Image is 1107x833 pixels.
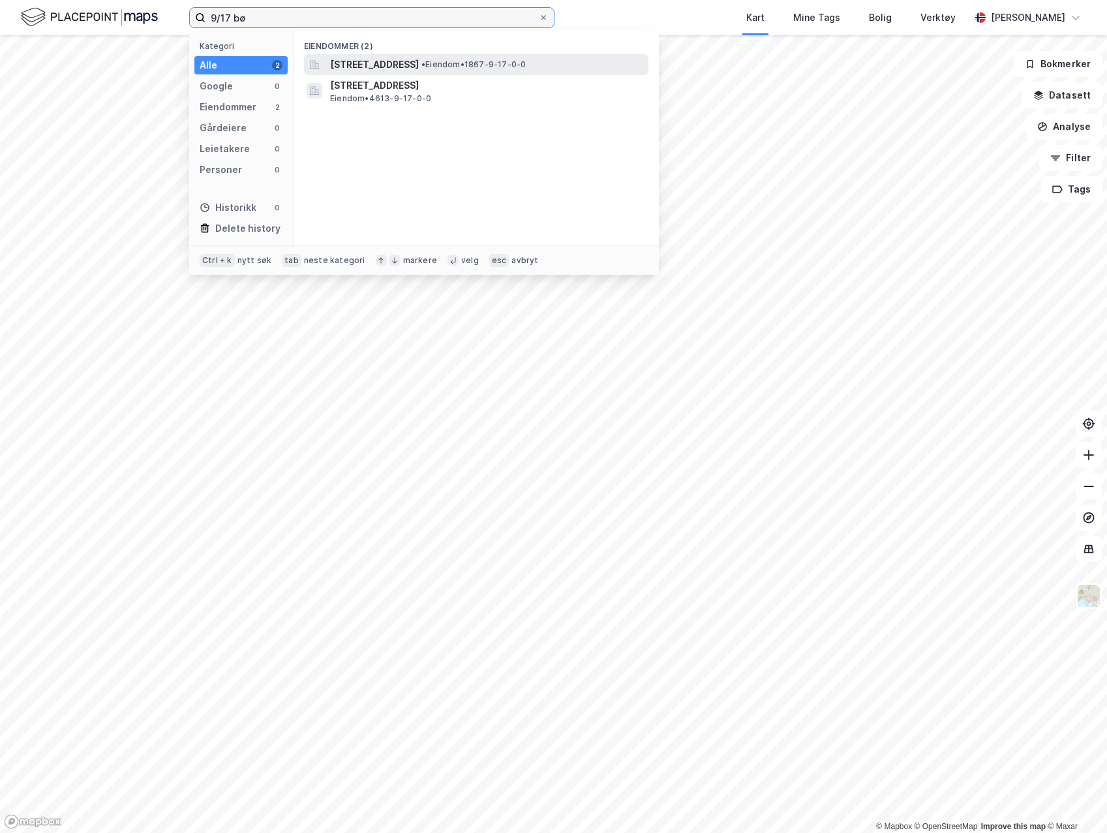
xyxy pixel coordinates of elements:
div: velg [461,255,479,266]
div: 2 [272,60,282,71]
div: Personer [200,162,242,178]
div: neste kategori [304,255,365,266]
div: 0 [272,144,282,154]
img: Z [1076,584,1101,608]
div: 2 [272,102,282,112]
div: markere [403,255,437,266]
span: Eiendom • 1867-9-17-0-0 [421,59,526,70]
div: avbryt [511,255,538,266]
div: esc [489,254,509,267]
a: Improve this map [981,822,1046,831]
span: [STREET_ADDRESS] [330,57,419,72]
div: Google [200,78,233,94]
iframe: Chat Widget [1042,770,1107,833]
a: Mapbox [876,822,912,831]
div: Verktøy [920,10,956,25]
div: 0 [272,202,282,213]
input: Søk på adresse, matrikkel, gårdeiere, leietakere eller personer [205,8,538,27]
div: Gårdeiere [200,120,247,136]
button: Analyse [1026,114,1102,140]
div: Ctrl + k [200,254,235,267]
div: Alle [200,57,217,73]
div: Kart [746,10,765,25]
div: tab [282,254,301,267]
div: Eiendommer (2) [294,31,659,54]
button: Tags [1041,176,1102,202]
img: logo.f888ab2527a4732fd821a326f86c7f29.svg [21,6,158,29]
a: OpenStreetMap [915,822,978,831]
a: Mapbox homepage [4,814,61,829]
div: Historikk [200,200,256,215]
div: Eiendommer [200,99,256,115]
div: Bolig [869,10,892,25]
div: 0 [272,81,282,91]
span: • [421,59,425,69]
div: [PERSON_NAME] [991,10,1065,25]
div: Delete history [215,221,281,236]
button: Filter [1039,145,1102,171]
div: Kategori [200,41,288,51]
div: 0 [272,165,282,175]
div: 0 [272,123,282,133]
button: Datasett [1022,82,1102,108]
button: Bokmerker [1014,51,1102,77]
div: Mine Tags [793,10,840,25]
div: Leietakere [200,141,250,157]
span: Eiendom • 4613-9-17-0-0 [330,93,431,104]
span: [STREET_ADDRESS] [330,78,643,93]
div: nytt søk [237,255,272,266]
